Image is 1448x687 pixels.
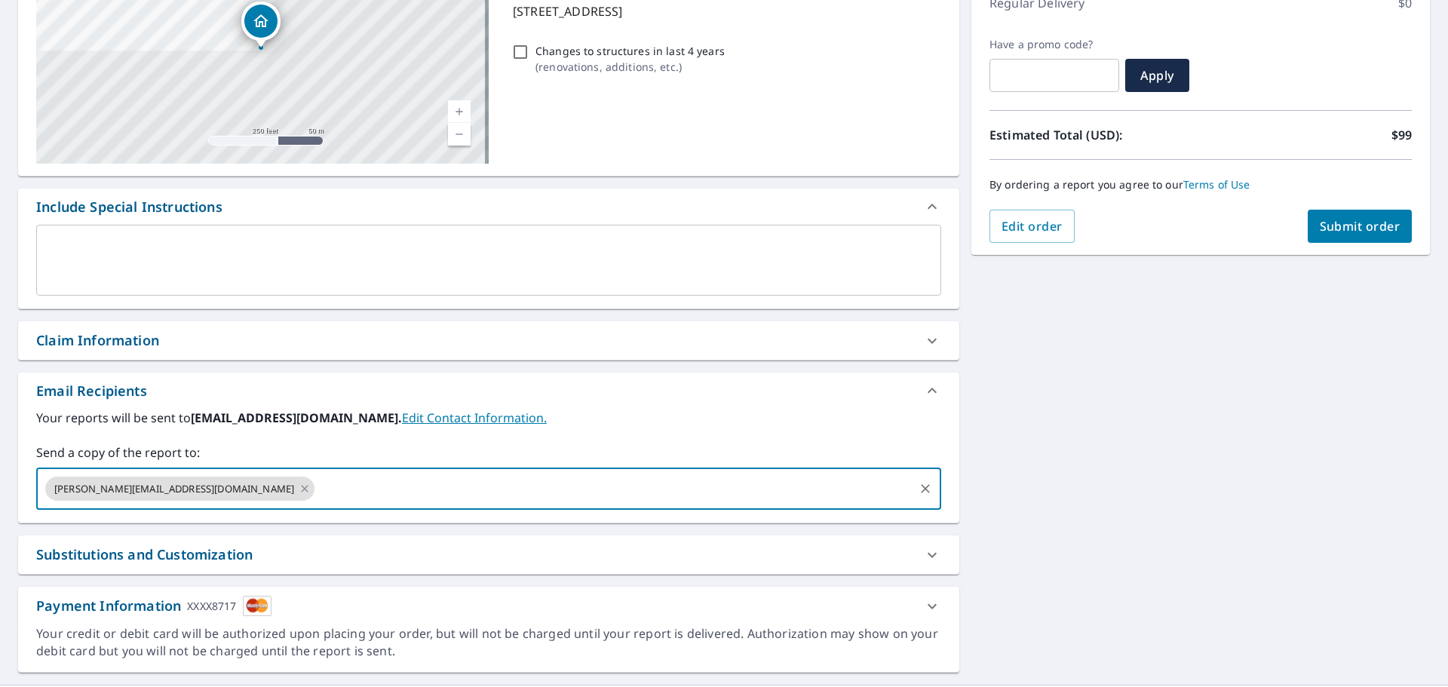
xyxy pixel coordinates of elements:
[915,478,936,499] button: Clear
[989,178,1412,192] p: By ordering a report you agree to our
[535,43,725,59] p: Changes to structures in last 4 years
[18,535,959,574] div: Substitutions and Customization
[989,210,1075,243] button: Edit order
[36,381,147,401] div: Email Recipients
[191,409,402,426] b: [EMAIL_ADDRESS][DOMAIN_NAME].
[36,544,253,565] div: Substitutions and Customization
[36,330,159,351] div: Claim Information
[1308,210,1413,243] button: Submit order
[989,126,1201,144] p: Estimated Total (USD):
[18,373,959,409] div: Email Recipients
[989,38,1119,51] label: Have a promo code?
[36,625,941,660] div: Your credit or debit card will be authorized upon placing your order, but will not be charged unt...
[448,123,471,146] a: Current Level 17, Zoom Out
[513,2,935,20] p: [STREET_ADDRESS]
[18,321,959,360] div: Claim Information
[1320,218,1400,235] span: Submit order
[448,100,471,123] a: Current Level 17, Zoom In
[45,477,314,501] div: [PERSON_NAME][EMAIL_ADDRESS][DOMAIN_NAME]
[1137,67,1177,84] span: Apply
[18,189,959,225] div: Include Special Instructions
[36,443,941,462] label: Send a copy of the report to:
[36,197,222,217] div: Include Special Instructions
[36,409,941,427] label: Your reports will be sent to
[1125,59,1189,92] button: Apply
[1002,218,1063,235] span: Edit order
[18,587,959,625] div: Payment InformationXXXX8717cardImage
[243,596,271,616] img: cardImage
[402,409,547,426] a: EditContactInfo
[1183,177,1250,192] a: Terms of Use
[187,596,236,616] div: XXXX8717
[535,59,725,75] p: ( renovations, additions, etc. )
[1391,126,1412,144] p: $99
[45,482,303,496] span: [PERSON_NAME][EMAIL_ADDRESS][DOMAIN_NAME]
[36,596,271,616] div: Payment Information
[241,2,281,48] div: Dropped pin, building 1, Residential property, 3712 Lyndale Ave S Minneapolis, MN 55409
